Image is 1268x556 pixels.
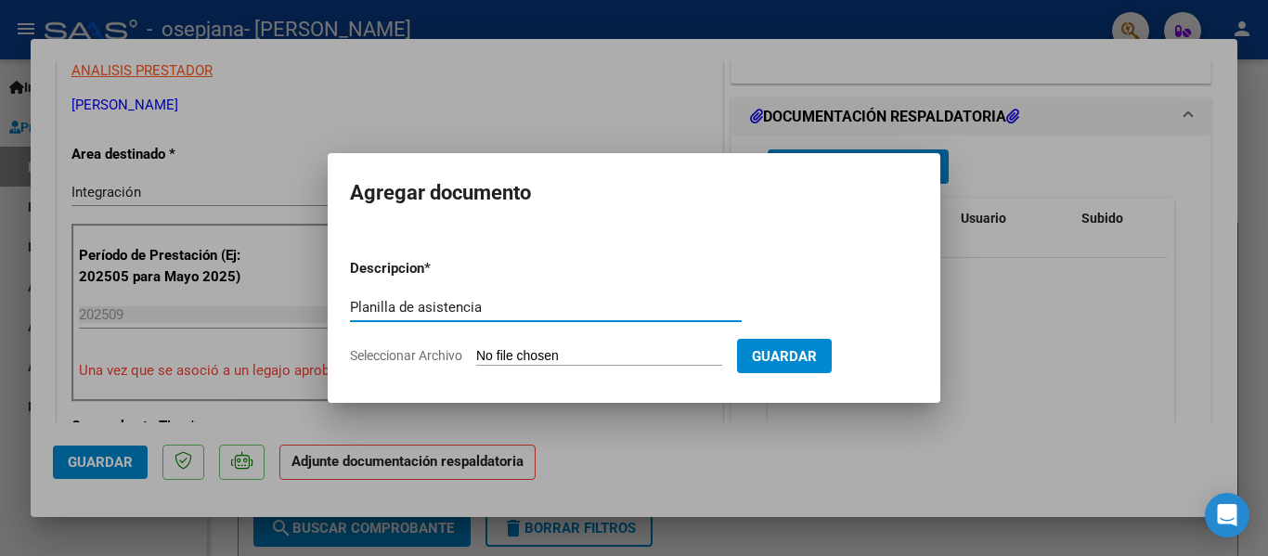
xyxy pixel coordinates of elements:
[752,348,817,365] span: Guardar
[350,175,918,211] h2: Agregar documento
[737,339,832,373] button: Guardar
[350,258,521,279] p: Descripcion
[350,348,462,363] span: Seleccionar Archivo
[1205,493,1249,537] div: Open Intercom Messenger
